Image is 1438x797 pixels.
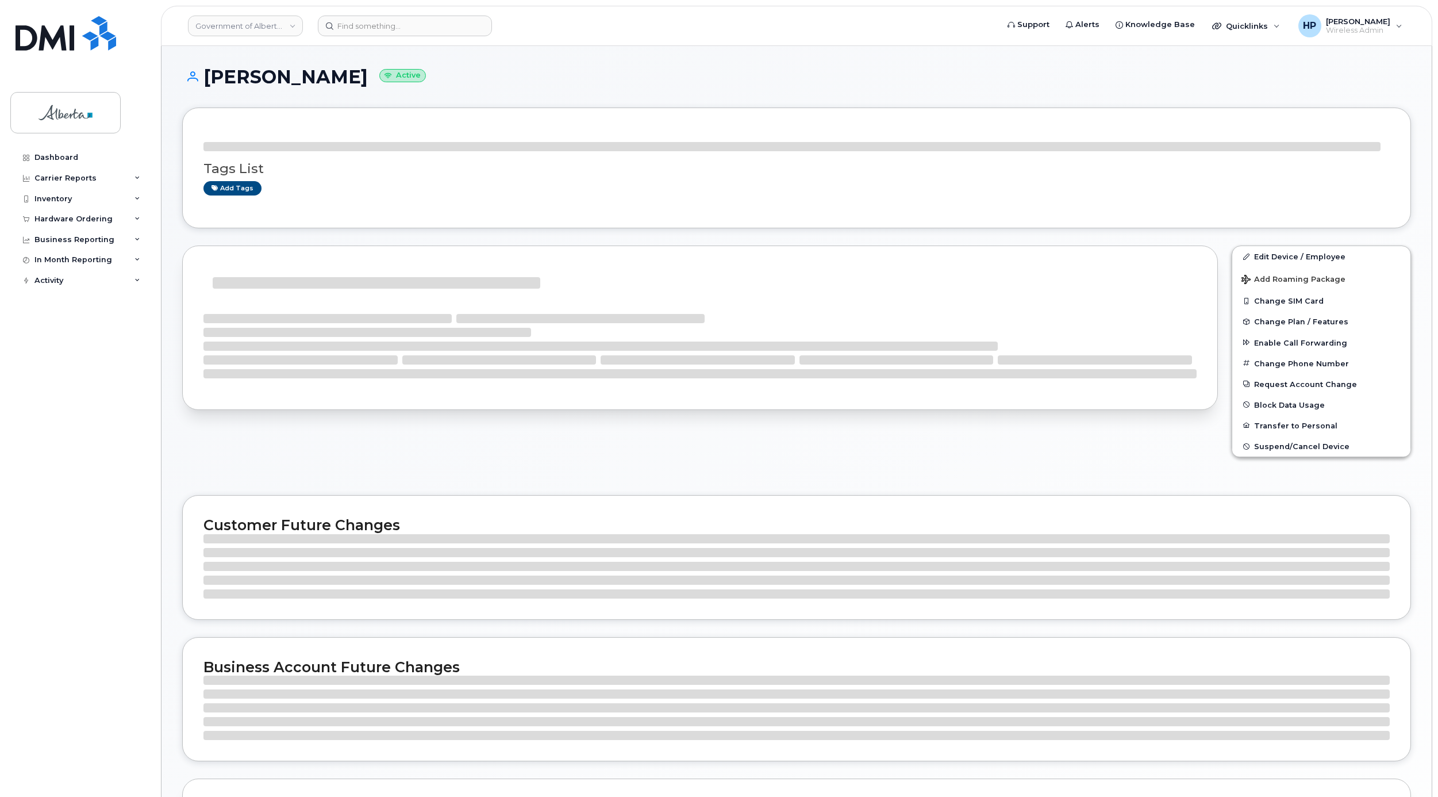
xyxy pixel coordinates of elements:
button: Change Plan / Features [1232,311,1410,332]
button: Suspend/Cancel Device [1232,436,1410,457]
button: Change SIM Card [1232,290,1410,311]
button: Add Roaming Package [1232,267,1410,290]
a: Add tags [203,181,262,196]
h3: Tags List [203,162,1390,176]
span: Add Roaming Package [1241,275,1345,286]
span: Suspend/Cancel Device [1254,442,1349,451]
button: Request Account Change [1232,374,1410,394]
small: Active [379,69,426,82]
h2: Customer Future Changes [203,516,1390,534]
a: Edit Device / Employee [1232,246,1410,267]
button: Change Phone Number [1232,353,1410,374]
span: Change Plan / Features [1254,317,1348,326]
button: Enable Call Forwarding [1232,332,1410,353]
button: Transfer to Personal [1232,415,1410,436]
button: Block Data Usage [1232,394,1410,415]
h2: Business Account Future Changes [203,658,1390,676]
h1: [PERSON_NAME] [182,67,1411,87]
span: Enable Call Forwarding [1254,338,1347,347]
